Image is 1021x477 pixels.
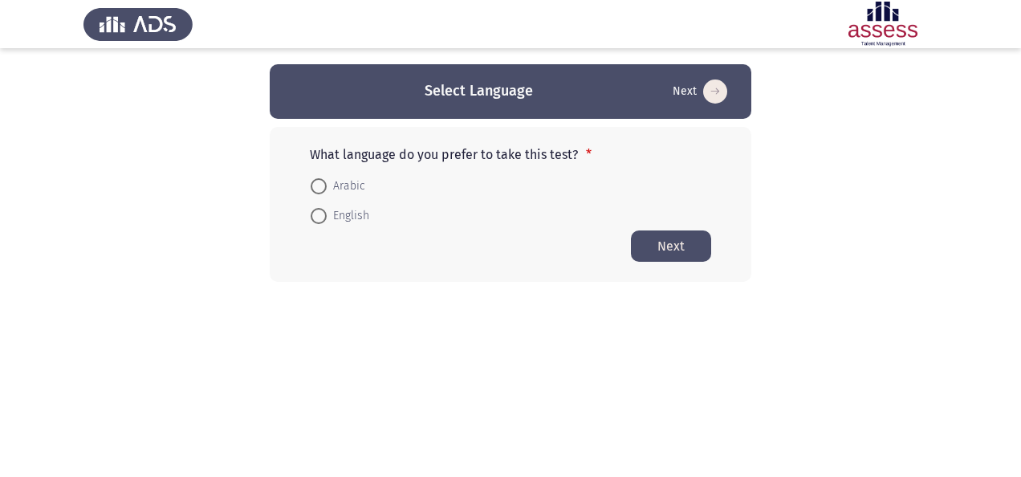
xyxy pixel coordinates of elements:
h3: Select Language [425,81,533,101]
img: Assess Talent Management logo [83,2,193,47]
button: Start assessment [631,230,711,262]
img: Assessment logo of ASSESS Focus 4 Module Assessment (EN/AR) (Basic - IB) [828,2,938,47]
span: English [327,206,369,226]
span: Arabic [327,177,365,196]
button: Start assessment [668,79,732,104]
p: What language do you prefer to take this test? [310,147,711,162]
